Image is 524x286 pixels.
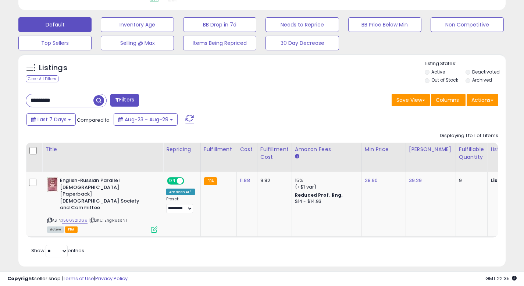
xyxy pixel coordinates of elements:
span: Aug-23 - Aug-29 [125,116,168,123]
a: Terms of Use [63,275,94,282]
div: Amazon Fees [295,146,359,153]
button: Default [18,17,92,32]
div: Amazon AI * [166,189,195,195]
a: 11.88 [240,177,250,184]
label: Out of Stock [431,77,458,83]
h5: Listings [39,63,67,73]
label: Active [431,69,445,75]
a: 28.90 [365,177,378,184]
span: Last 7 Days [38,116,67,123]
div: Fulfillment Cost [260,146,289,161]
button: Inventory Age [101,17,174,32]
div: ASIN: [47,177,157,232]
label: Archived [472,77,492,83]
div: (+$1 var) [295,184,356,190]
small: Amazon Fees. [295,153,299,160]
div: seller snap | | [7,275,128,282]
strong: Copyright [7,275,34,282]
button: Top Sellers [18,36,92,50]
a: 1566321069 [62,217,88,224]
b: English-Russian Parallel [DEMOGRAPHIC_DATA] [Paperback] [DEMOGRAPHIC_DATA] Society and Committee [60,177,149,213]
a: 39.29 [409,177,422,184]
div: Repricing [166,146,197,153]
div: Preset: [166,197,195,213]
button: BB Drop in 7d [183,17,256,32]
button: Save View [392,94,430,106]
div: [PERSON_NAME] [409,146,453,153]
div: Fulfillment [204,146,234,153]
div: Title [45,146,160,153]
a: Privacy Policy [95,275,128,282]
small: FBA [204,177,217,185]
button: Filters [110,94,139,107]
button: Actions [467,94,498,106]
button: Non Competitive [431,17,504,32]
div: 9.82 [260,177,286,184]
span: FBA [65,226,78,233]
b: Listed Price: [491,177,524,184]
div: Min Price [365,146,403,153]
span: ON [168,178,177,184]
div: Fulfillable Quantity [459,146,484,161]
img: 51p5B-IdLpL._SL40_.jpg [47,177,58,192]
button: Needs to Reprice [265,17,339,32]
span: | SKU: EngRussNT [89,217,128,223]
button: Selling @ Max [101,36,174,50]
button: BB Price Below Min [348,17,421,32]
div: 15% [295,177,356,184]
button: Items Being Repriced [183,36,256,50]
button: Last 7 Days [26,113,76,126]
div: Cost [240,146,254,153]
div: 9 [459,177,482,184]
div: Displaying 1 to 1 of 1 items [440,132,498,139]
div: $14 - $14.93 [295,199,356,205]
span: OFF [183,178,195,184]
span: Compared to: [77,117,111,124]
b: Reduced Prof. Rng. [295,192,343,198]
div: Clear All Filters [26,75,58,82]
span: Show: entries [31,247,84,254]
button: 30 Day Decrease [265,36,339,50]
span: All listings currently available for purchase on Amazon [47,226,64,233]
span: Columns [436,96,459,104]
label: Deactivated [472,69,500,75]
button: Aug-23 - Aug-29 [114,113,178,126]
span: 2025-09-6 22:35 GMT [485,275,517,282]
p: Listing States: [425,60,506,67]
button: Columns [431,94,466,106]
